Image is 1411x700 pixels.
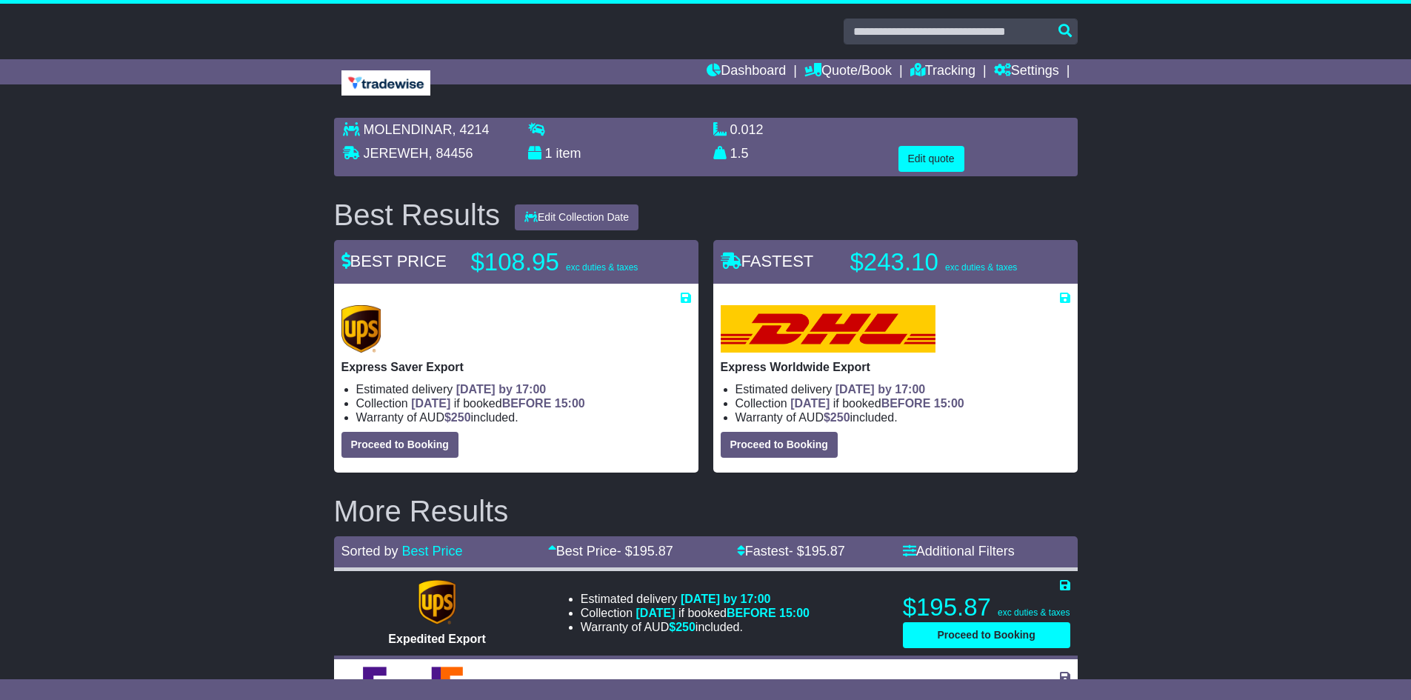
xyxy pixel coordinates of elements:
p: $108.95 [471,247,656,277]
span: [DATE] [636,607,676,619]
p: $195.87 [903,593,1070,622]
span: 1.5 [730,146,749,161]
a: Best Price [402,544,463,559]
span: [DATE] by 17:00 [456,383,547,396]
span: exc duties & taxes [945,262,1017,273]
a: Tracking [910,59,975,84]
li: Warranty of AUD included. [356,410,691,424]
span: Expedited Export [388,633,486,645]
span: exc duties & taxes [566,262,638,273]
img: UPS (new): Express Saver Export [341,305,381,353]
span: $ [669,621,696,633]
span: 15:00 [555,397,585,410]
span: 195.87 [633,544,673,559]
li: Collection [356,396,691,410]
span: BEST PRICE [341,252,447,270]
span: $ [824,411,850,424]
span: Sorted by [341,544,398,559]
span: if booked [636,607,810,619]
h2: More Results [334,495,1078,527]
span: 250 [451,411,471,424]
span: if booked [411,397,584,410]
span: exc duties & taxes [998,607,1070,618]
p: Express Saver Export [341,360,691,374]
span: $ [444,411,471,424]
img: DHL: Express Worldwide Export [721,305,935,353]
button: Proceed to Booking [341,432,458,458]
li: Warranty of AUD included. [581,620,810,634]
li: Collection [581,606,810,620]
span: 1 [545,146,553,161]
a: Dashboard [707,59,786,84]
button: Proceed to Booking [903,622,1070,648]
li: Estimated delivery [581,592,810,606]
span: - $ [617,544,673,559]
a: Best Price- $195.87 [548,544,673,559]
span: , 4214 [453,122,490,137]
span: 15:00 [779,607,810,619]
span: 250 [830,411,850,424]
p: Express Worldwide Export [721,360,1070,374]
span: - $ [789,544,845,559]
button: Edit Collection Date [515,204,638,230]
span: , 84456 [429,146,473,161]
a: Additional Filters [903,544,1015,559]
span: [DATE] [790,397,830,410]
span: [DATE] by 17:00 [681,593,771,605]
a: Quote/Book [804,59,892,84]
span: 195.87 [804,544,845,559]
span: 250 [676,621,696,633]
button: Edit quote [898,146,964,172]
span: BEFORE [502,397,552,410]
li: Estimated delivery [735,382,1070,396]
li: Estimated delivery [356,382,691,396]
span: 15:00 [934,397,964,410]
button: Proceed to Booking [721,432,838,458]
li: Warranty of AUD included. [735,410,1070,424]
span: BEFORE [727,607,776,619]
a: Fastest- $195.87 [737,544,845,559]
span: FASTEST [721,252,814,270]
span: 0.012 [730,122,764,137]
div: Best Results [327,199,508,231]
li: Collection [735,396,1070,410]
span: MOLENDINAR [364,122,453,137]
span: [DATE] [411,397,450,410]
span: item [556,146,581,161]
span: BEFORE [881,397,931,410]
a: Settings [994,59,1059,84]
p: $243.10 [850,247,1035,277]
span: if booked [790,397,964,410]
span: [DATE] by 17:00 [835,383,926,396]
span: JEREWEH [364,146,429,161]
img: UPS (new): Expedited Export [418,580,456,624]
